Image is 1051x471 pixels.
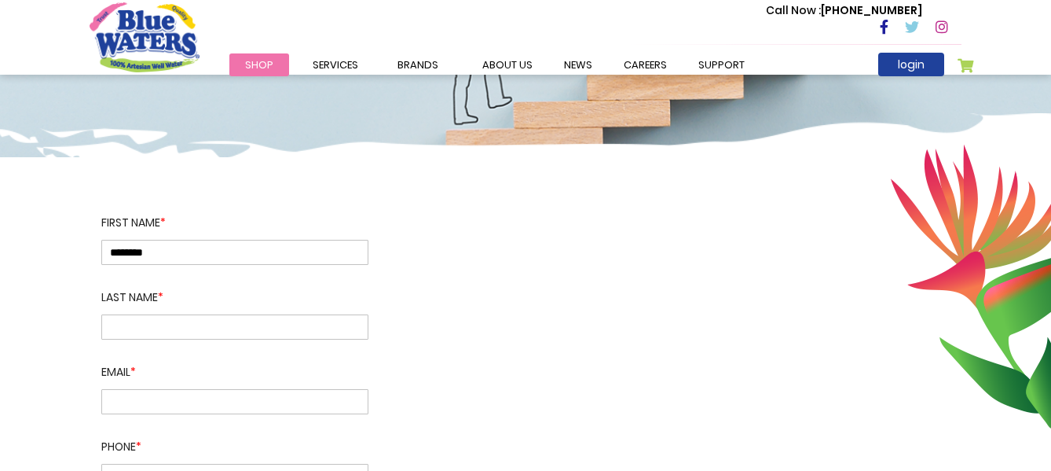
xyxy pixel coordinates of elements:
[90,2,200,72] a: store logo
[683,53,760,76] a: support
[878,53,944,76] a: login
[101,215,368,240] label: First name
[313,57,358,72] span: Services
[608,53,683,76] a: careers
[101,265,368,315] label: Last Name
[101,414,368,464] label: Phone
[766,2,922,19] p: [PHONE_NUMBER]
[548,53,608,76] a: News
[101,340,368,389] label: Email
[245,57,273,72] span: Shop
[766,2,821,18] span: Call Now :
[467,53,548,76] a: about us
[397,57,438,72] span: Brands
[890,144,1051,429] img: career-intro-leaves.png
